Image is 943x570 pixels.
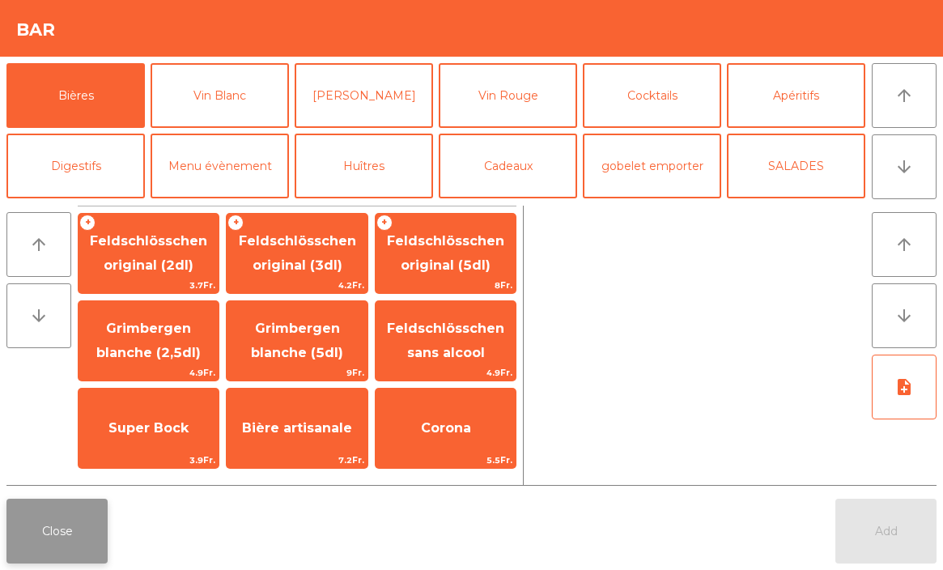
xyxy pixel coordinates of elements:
button: Apéritifs [727,63,865,128]
i: arrow_upward [29,235,49,254]
button: Digestifs [6,134,145,198]
i: arrow_downward [29,306,49,325]
span: 4.9Fr. [376,365,516,381]
button: note_add [872,355,937,419]
span: Feldschlösschen sans alcool [387,321,504,360]
button: arrow_downward [872,283,937,348]
h4: Bar [16,18,55,42]
button: gobelet emporter [583,134,721,198]
span: Bière artisanale [242,420,352,436]
span: Corona [421,420,471,436]
button: Bières [6,63,145,128]
span: Feldschlösschen original (3dl) [239,233,356,273]
button: arrow_upward [872,63,937,128]
span: 9Fr. [227,365,367,381]
button: Vin Rouge [439,63,577,128]
button: arrow_upward [872,212,937,277]
button: Cocktails [583,63,721,128]
button: Menu évènement [151,134,289,198]
span: + [376,215,393,231]
button: Huîtres [295,134,433,198]
span: 3.9Fr. [79,453,219,468]
span: Super Bock [108,420,189,436]
span: + [79,215,96,231]
span: 4.2Fr. [227,278,367,293]
i: arrow_downward [894,157,914,177]
span: Grimbergen blanche (2,5dl) [96,321,201,360]
span: + [227,215,244,231]
button: arrow_downward [6,283,71,348]
button: SALADES [727,134,865,198]
span: Feldschlösschen original (5dl) [387,233,504,273]
button: arrow_downward [872,134,937,199]
button: arrow_upward [6,212,71,277]
span: 8Fr. [376,278,516,293]
i: arrow_upward [894,235,914,254]
button: [PERSON_NAME] [295,63,433,128]
span: 3.7Fr. [79,278,219,293]
i: note_add [894,377,914,397]
button: Cadeaux [439,134,577,198]
span: Feldschlösschen original (2dl) [90,233,207,273]
span: 5.5Fr. [376,453,516,468]
span: Grimbergen blanche (5dl) [251,321,343,360]
span: 4.9Fr. [79,365,219,381]
i: arrow_upward [894,86,914,105]
i: arrow_downward [894,306,914,325]
button: Close [6,499,108,564]
span: 7.2Fr. [227,453,367,468]
button: Vin Blanc [151,63,289,128]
